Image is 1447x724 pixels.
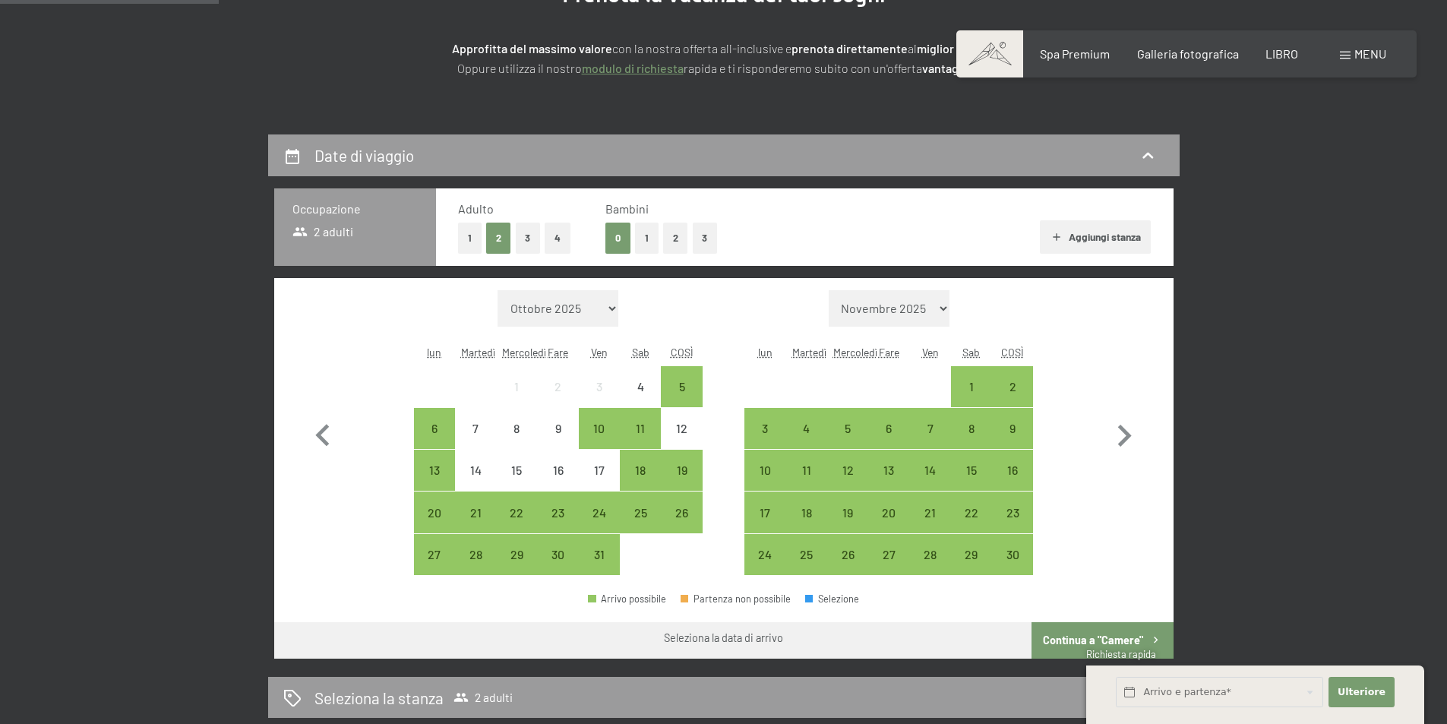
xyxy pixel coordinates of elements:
font: 9 [555,421,561,435]
font: 0 [615,232,621,244]
font: 12 [676,421,687,435]
div: Dom 19 ott 2025 [661,450,702,491]
div: Anreise möglich [786,408,827,449]
div: Sabato 8 novembre 2025 [951,408,992,449]
font: 27 [428,547,441,561]
font: Ven [922,346,939,359]
div: Sabato 4 ottobre 2025 [620,366,661,407]
div: Anreise möglich [496,534,537,575]
font: 24 [592,505,606,520]
font: 7 [927,421,934,435]
font: Sab [632,346,649,359]
button: 3 [516,223,541,254]
div: Arrivo non possibile [579,450,620,491]
div: Anreise möglich [744,534,785,575]
div: Sabato 11 ottobre 2025 [620,408,661,449]
font: 22 [965,505,978,520]
font: Fare [879,346,899,359]
div: Sabato 1 novembre 2025 [951,366,992,407]
font: 5 [845,421,851,435]
font: 6 [886,421,892,435]
font: Seleziona la data di arrivo [664,631,783,644]
font: 9 [1009,421,1016,435]
div: Arrivo non possibile [538,408,579,449]
div: Mercoledì 19 novembre 2025 [827,492,868,533]
div: Anreise möglich [744,450,785,491]
font: 25 [634,505,647,520]
font: 15 [511,463,522,477]
div: Anreise möglich [909,492,950,533]
div: Anreise möglich [744,492,785,533]
font: 10 [593,421,605,435]
div: Anreise möglich [414,492,455,533]
font: 13 [429,463,440,477]
font: Fare [548,346,568,359]
font: Galleria fotografica [1137,46,1239,61]
button: 1 [458,223,482,254]
button: 2 [486,223,511,254]
font: 29 [510,547,523,561]
font: Occupazione [292,201,361,216]
div: Ven 31 ott 2025 [579,534,620,575]
div: Martedì 4 novembre 2025 [786,408,827,449]
div: Dom 26 ott 2025 [661,492,702,533]
div: Sabato 29 novembre 2025 [951,534,992,575]
div: Anreise möglich [455,492,496,533]
font: 21 [924,505,936,520]
div: Anreise möglich [579,534,620,575]
font: 2 [1009,379,1016,394]
abbr: Martedì [461,346,495,359]
div: Arrivo non possibile [538,450,579,491]
div: Ven 03 ott 2025 [579,366,620,407]
div: Anreise möglich [414,450,455,491]
abbr: Sabato [962,346,980,359]
div: Dom 30 nov 2025 [992,534,1033,575]
div: Arrivo non possibile [661,408,702,449]
font: 3 [702,232,707,244]
font: 7 [472,421,479,435]
font: 17 [594,463,605,477]
font: 13 [883,463,894,477]
div: Anreise möglich [538,534,579,575]
div: Arrivo non possibile [496,408,537,449]
div: Anreise möglich [868,492,909,533]
abbr: Mercoledì [833,346,877,359]
div: Anreise möglich [992,366,1033,407]
button: Aggiungi stanza [1040,220,1151,254]
font: 23 [1006,505,1019,520]
div: Anreise möglich [414,534,455,575]
font: COSÌ [671,346,693,359]
font: 22 [510,505,523,520]
font: Sab [962,346,980,359]
font: Ulteriore [1338,686,1385,697]
div: Anreise möglich [661,492,702,533]
div: Gio 27 nov 2025 [868,534,909,575]
div: Martedì 28 ottobre 2025 [455,534,496,575]
font: 3 [596,379,602,394]
div: Anreise möglich [951,534,992,575]
div: Anreise möglich [579,492,620,533]
div: Gio 13 nov 2025 [868,450,909,491]
div: Ven 14 nov 2025 [909,450,950,491]
div: Anreise möglich [868,534,909,575]
font: vantaggiosa. [922,61,990,75]
div: Anreise möglich [620,408,661,449]
font: Seleziona la stanza [314,688,444,707]
font: 26 [675,505,688,520]
div: Anreise möglich [496,492,537,533]
div: Gio 20 nov 2025 [868,492,909,533]
div: Martedì 25 novembre 2025 [786,534,827,575]
div: Mercoledì 15 ottobre 2025 [496,450,537,491]
div: Anreise möglich [827,408,868,449]
font: 26 [842,547,855,561]
div: Arrivo non possibile [455,408,496,449]
font: 29 [965,547,978,561]
font: Aggiungi stanza [1069,230,1141,243]
font: Bambini [605,201,649,216]
abbr: Giovedì [548,346,568,359]
div: Anreise möglich [744,408,785,449]
div: Anreise möglich [786,534,827,575]
font: 17 [760,505,770,520]
font: 1 [514,379,519,394]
